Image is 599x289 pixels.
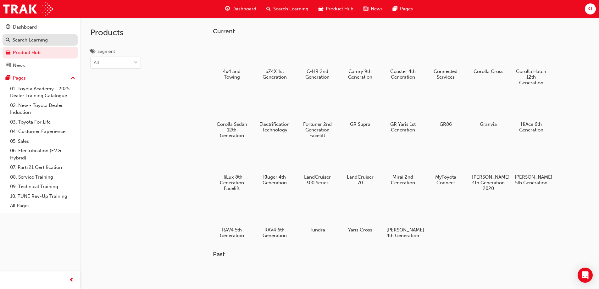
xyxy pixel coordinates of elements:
span: up-icon [71,74,75,82]
a: [PERSON_NAME] 5th Generation [512,146,550,188]
a: Trak [3,2,53,16]
h5: RAV4 6th Generation [258,227,291,238]
span: guage-icon [6,25,10,30]
h5: LandCruiser 70 [344,174,377,186]
span: Search Learning [273,5,308,13]
h3: Current [213,28,570,35]
a: Granvia [469,93,507,129]
h5: Coaster 4th Generation [386,69,419,80]
h5: Electrification Technology [258,121,291,133]
a: 04. Customer Experience [8,127,78,136]
h5: Corolla Sedan 12th Generation [215,121,248,138]
h5: Tundra [301,227,334,233]
a: [PERSON_NAME] 4th Generation 2020 [469,146,507,193]
h5: GR86 [429,121,462,127]
a: news-iconNews [358,3,388,15]
h5: Granvia [472,121,505,127]
span: Pages [400,5,413,13]
span: pages-icon [6,75,10,81]
a: 05. Sales [8,136,78,146]
a: HiAce 6th Generation [512,93,550,135]
button: KT [585,3,596,14]
a: Connected Services [427,40,464,82]
a: LandCruiser 70 [341,146,379,188]
a: pages-iconPages [388,3,418,15]
div: All [94,59,99,66]
a: GR Yaris 1st Generation [384,93,422,135]
h5: Fortuner 2nd Generation Facelift [301,121,334,138]
a: Search Learning [3,34,78,46]
span: Product Hub [326,5,353,13]
h5: 4x4 and Towing [215,69,248,80]
h5: [PERSON_NAME] 5th Generation [515,174,548,186]
a: 01. Toyota Academy - 2025 Dealer Training Catalogue [8,84,78,101]
a: LandCruiser 300 Series [298,146,336,188]
div: Segment [97,48,115,55]
a: 09. Technical Training [8,182,78,192]
h5: Yaris Cross [344,227,377,233]
a: car-iconProduct Hub [313,3,358,15]
span: search-icon [6,37,10,43]
a: Product Hub [3,47,78,58]
div: News [13,62,25,69]
span: car-icon [6,50,10,56]
div: Open Intercom Messenger [578,268,593,283]
h5: Camry 9th Generation [344,69,377,80]
h5: Corolla Hatch 12th Generation [515,69,548,86]
span: car-icon [319,5,323,13]
button: Pages [3,72,78,84]
a: 06. Electrification (EV & Hybrid) [8,146,78,163]
a: 03. Toyota For Life [8,117,78,127]
a: C-HR 2nd Generation [298,40,336,82]
a: GR86 [427,93,464,129]
span: guage-icon [225,5,230,13]
div: Pages [13,75,26,82]
span: News [371,5,383,13]
h5: [PERSON_NAME] 4th Generation [386,227,419,238]
a: MyToyota Connect [427,146,464,188]
a: 02. New - Toyota Dealer Induction [8,101,78,117]
a: [PERSON_NAME] 4th Generation [384,198,422,241]
h2: Products [90,28,141,38]
a: Yaris Cross [341,198,379,235]
a: HiLux 8th Generation Facelift [213,146,251,193]
h5: Mirai 2nd Generation [386,174,419,186]
span: pages-icon [393,5,397,13]
h5: Kluger 4th Generation [258,174,291,186]
h5: HiAce 6th Generation [515,121,548,133]
span: news-icon [6,63,10,69]
h3: Past [213,251,570,258]
span: Dashboard [232,5,256,13]
h5: Connected Services [429,69,462,80]
a: RAV4 5th Generation [213,198,251,241]
a: All Pages [8,201,78,211]
a: News [3,60,78,71]
h5: LandCruiser 300 Series [301,174,334,186]
h5: bZ4X 1st Generation [258,69,291,80]
div: Dashboard [13,24,37,31]
h5: RAV4 5th Generation [215,227,248,238]
a: Corolla Cross [469,40,507,76]
button: DashboardSearch LearningProduct HubNews [3,20,78,72]
a: Coaster 4th Generation [384,40,422,82]
a: Mirai 2nd Generation [384,146,422,188]
h5: GR Supra [344,121,377,127]
a: 10. TUNE Rev-Up Training [8,192,78,201]
a: 07. Parts21 Certification [8,163,78,172]
a: RAV4 6th Generation [256,198,293,241]
a: Tundra [298,198,336,235]
a: Fortuner 2nd Generation Facelift [298,93,336,141]
h5: [PERSON_NAME] 4th Generation 2020 [472,174,505,191]
a: search-iconSearch Learning [261,3,313,15]
span: down-icon [134,59,138,67]
a: Corolla Sedan 12th Generation [213,93,251,141]
a: 08. Service Training [8,172,78,182]
span: search-icon [266,5,271,13]
h5: GR Yaris 1st Generation [386,121,419,133]
h5: MyToyota Connect [429,174,462,186]
a: Electrification Technology [256,93,293,135]
span: tags-icon [90,49,95,55]
span: news-icon [363,5,368,13]
a: bZ4X 1st Generation [256,40,293,82]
